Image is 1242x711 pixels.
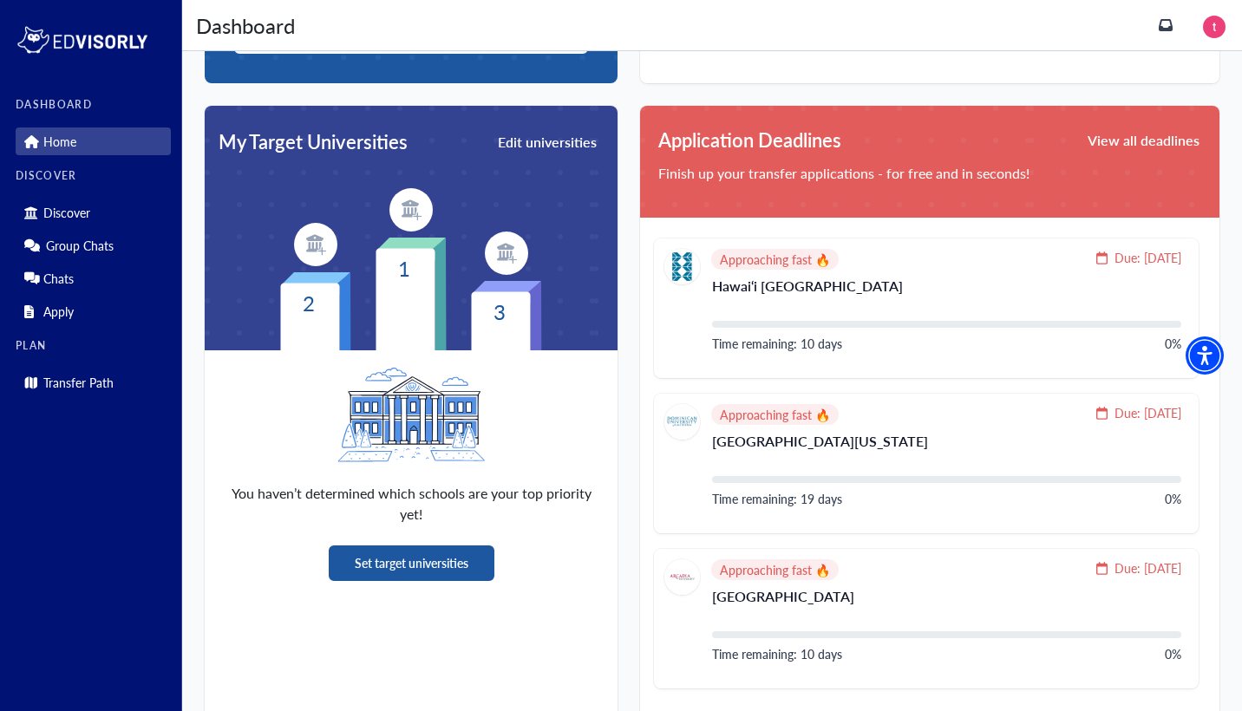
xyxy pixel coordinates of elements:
span: Due: [DATE] [1115,249,1181,267]
p: Chats [43,271,74,286]
label: DASHBOARD [16,99,171,111]
p: Apply [43,304,74,319]
p: Discover [43,205,90,220]
img: item-logo [294,223,337,266]
img: Arcadia University [664,559,700,595]
span: Approaching fast 🔥 [720,409,830,420]
button: Edit universities [496,130,598,154]
a: inbox [1159,18,1173,32]
div: 0% [1165,490,1181,508]
span: Application Deadlines [658,126,841,154]
div: Time remaining: 10 days [712,335,842,353]
text: 3 [494,297,506,326]
img: uni-logo [337,368,485,462]
div: Home [16,127,171,155]
div: Time remaining: 19 days [712,490,842,508]
span: Approaching fast 🔥 [720,254,830,264]
button: View all deadlines [1086,126,1201,154]
img: item-logo [485,232,528,275]
img: Hawai‘i Pacific University [664,249,700,284]
p: Group Chats [46,238,114,253]
p: Hawai‘i [GEOGRAPHIC_DATA] [712,279,1181,307]
img: Dominican University of California [664,404,700,440]
label: DISCOVER [16,170,171,182]
div: Dashboard [196,10,295,41]
div: Time remaining: 10 days [712,645,842,663]
p: Home [43,134,76,149]
div: Transfer Path [16,369,171,396]
img: image [1203,16,1226,38]
text: 1 [398,253,410,283]
div: Group Chats [16,232,171,259]
span: Due: [DATE] [1115,404,1181,422]
div: Accessibility Menu [1186,336,1224,375]
p: Finish up your transfer applications - for free and in seconds! [658,163,1201,184]
label: PLAN [16,340,171,352]
span: Approaching fast 🔥 [720,564,830,575]
div: Discover [16,199,171,226]
span: Due: [DATE] [1115,559,1181,577]
span: You haven’t determined which schools are your top priority yet! [220,483,602,525]
div: Chats [16,264,171,292]
img: logo [16,23,149,57]
img: item-logo [389,188,433,232]
text: 2 [303,288,315,317]
p: [GEOGRAPHIC_DATA] [712,590,1181,617]
p: [GEOGRAPHIC_DATA][US_STATE] [712,434,1181,462]
div: 0% [1165,335,1181,353]
button: Set target universities [329,545,494,581]
p: Transfer Path [43,375,114,390]
div: 0% [1165,645,1181,663]
div: Apply [16,297,171,325]
span: My Target Universities [219,127,408,156]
